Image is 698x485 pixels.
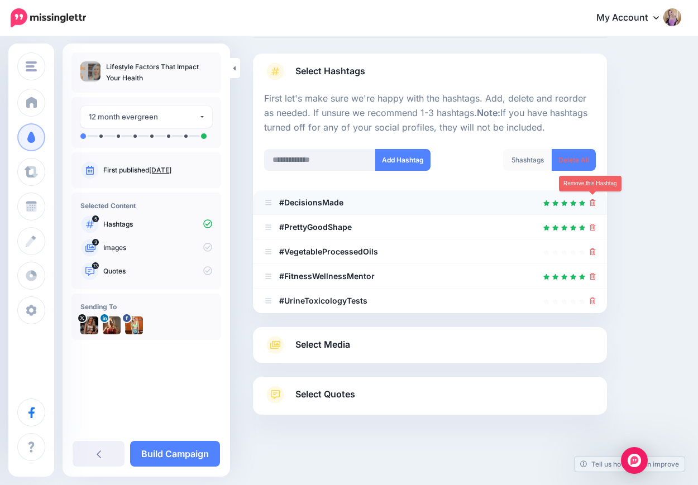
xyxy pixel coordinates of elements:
b: #PrettyGoodShape [279,222,352,232]
img: Missinglettr [11,8,86,27]
span: 5 [92,215,99,222]
span: Select Hashtags [295,64,365,79]
a: My Account [585,4,681,32]
span: Select Media [295,337,350,352]
img: be9266271b11c7669d7ece1b7a508575_thumb.jpg [80,61,101,81]
p: First published [103,165,212,175]
button: Add Hashtag [375,149,431,171]
a: Select Hashtags [264,63,596,92]
a: Delete All [552,149,596,171]
span: 13 [92,262,99,269]
div: 12 month evergreen [89,111,199,123]
b: #DecisionsMade [279,198,343,207]
a: Select Quotes [264,386,596,415]
div: Open Intercom Messenger [621,447,648,474]
h4: Selected Content [80,201,212,210]
img: picture-bsa67351.png [125,316,143,334]
img: menu.png [26,61,37,71]
p: Quotes [103,266,212,276]
p: Images [103,243,212,253]
b: #UrineToxicologyTests [279,296,367,305]
b: #FitnessWellnessMentor [279,271,375,281]
p: Hashtags [103,219,212,229]
button: 12 month evergreen [80,106,212,128]
p: First let's make sure we're happy with the hashtags. Add, delete and reorder as needed. If unsure... [264,92,596,135]
a: [DATE] [149,166,171,174]
a: Select Media [264,336,596,354]
b: Note: [477,107,500,118]
span: 5 [511,156,515,164]
img: 1706709452193-75228.png [103,316,121,334]
div: hashtags [503,149,552,171]
span: Select Quotes [295,387,355,402]
span: 3 [92,239,99,246]
p: Lifestyle Factors That Impact Your Health [106,61,212,84]
div: Select Hashtags [264,92,596,313]
b: #VegetableProcessedOils [279,247,378,256]
h4: Sending To [80,302,212,311]
a: Tell us how we can improve [575,457,685,472]
img: i9e67_C3-12699.jpg [80,316,98,334]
